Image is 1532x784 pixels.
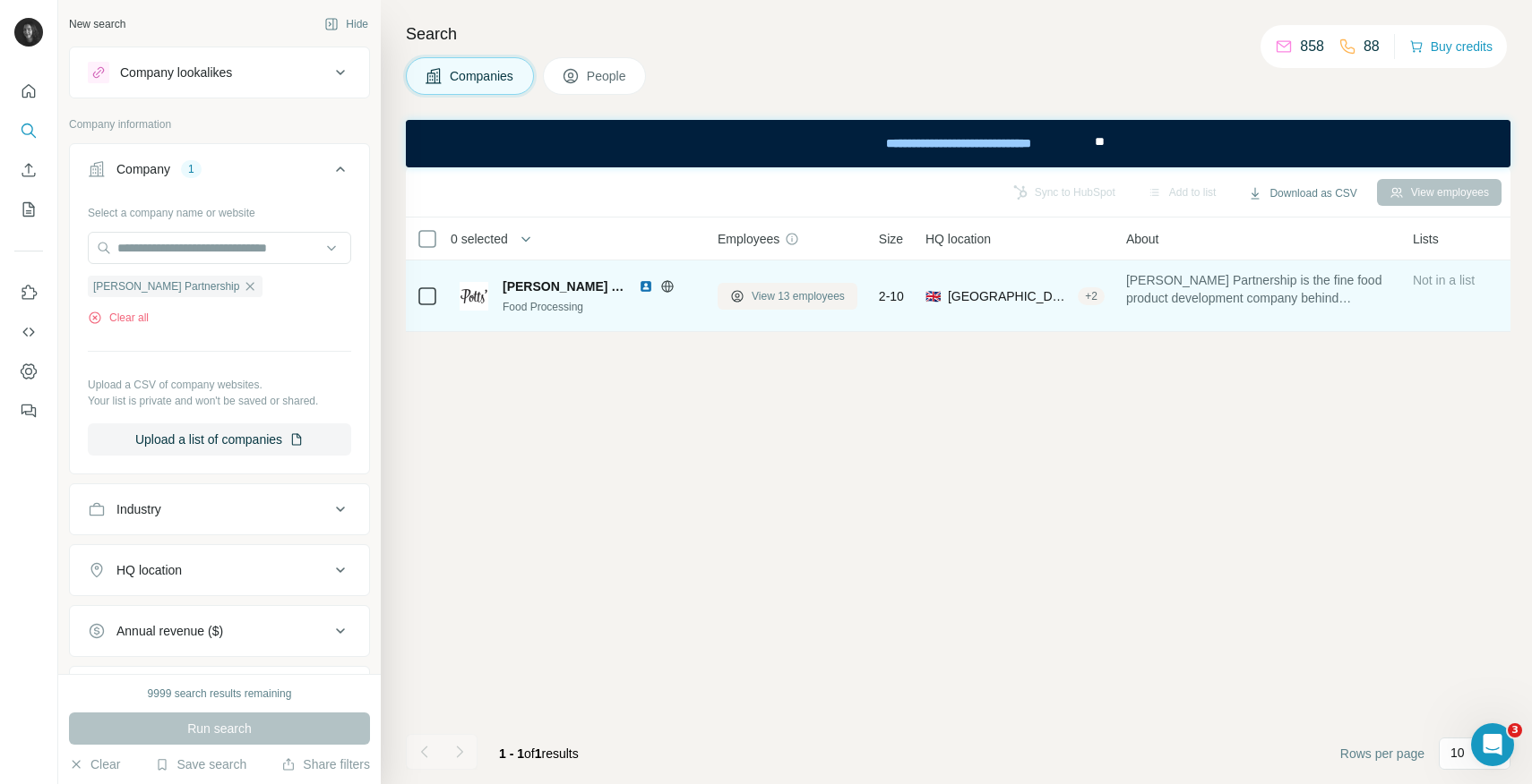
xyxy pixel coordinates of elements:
span: Lists [1413,230,1439,248]
div: Food Processing [503,299,696,315]
img: Avatar [14,18,43,47]
button: Enrich CSV [14,154,43,186]
button: Company lookalikes [70,51,369,94]
p: Company information [69,116,370,132]
button: Search [14,115,43,147]
span: [PERSON_NAME] Partnership is the fine food product development company behind [PERSON_NAME] own l... [1126,271,1391,307]
button: Upload a list of companies [88,423,351,456]
button: Use Surfe on LinkedIn [14,277,43,309]
span: 1 - 1 [499,746,524,761]
p: 10 [1450,744,1465,762]
div: HQ location [116,561,182,579]
span: Companies [450,67,515,85]
span: 🇬🇧 [925,287,941,305]
div: + 2 [1078,288,1105,304]
button: Download as CSV [1235,180,1369,207]
span: Size [879,230,903,248]
span: 1 [535,746,542,761]
button: Hide [312,11,381,38]
div: New search [69,16,125,32]
div: Annual revenue ($) [116,622,223,640]
button: Share filters [281,755,370,773]
span: results [499,746,579,761]
button: Annual revenue ($) [70,609,369,652]
span: 2-10 [879,287,904,305]
span: [PERSON_NAME] Partnership [503,277,630,295]
iframe: Banner [406,120,1510,167]
button: Buy credits [1409,34,1493,59]
div: Industry [116,500,161,518]
button: My lists [14,193,43,226]
span: Not in a list [1413,273,1475,287]
p: 858 [1300,36,1324,57]
button: Dashboard [14,355,43,388]
span: [PERSON_NAME] Partnership [93,278,239,294]
button: Feedback [14,395,43,427]
h4: Search [406,21,1510,47]
div: 9999 search results remaining [148,686,292,702]
span: HQ location [925,230,991,248]
span: of [524,746,535,761]
span: 3 [1508,723,1522,737]
img: Logo of Potts Partnership [460,282,488,311]
span: Rows per page [1340,745,1424,763]
span: 0 selected [451,230,508,248]
button: Clear all [88,310,149,326]
p: Your list is private and won't be saved or shared. [88,393,351,409]
span: [GEOGRAPHIC_DATA], [GEOGRAPHIC_DATA], [GEOGRAPHIC_DATA] [948,287,1071,305]
button: Industry [70,488,369,531]
span: People [587,67,628,85]
button: Company1 [70,148,369,198]
div: Company lookalikes [120,64,232,81]
button: Save search [155,755,246,773]
button: Use Surfe API [14,316,43,348]
div: Select a company name or website [88,198,351,221]
span: View 13 employees [752,288,845,304]
p: 88 [1364,36,1380,57]
button: View 13 employees [718,283,857,310]
div: 1 [181,161,202,177]
button: Quick start [14,75,43,107]
iframe: Intercom live chat [1471,723,1514,766]
button: Clear [69,755,120,773]
span: Employees [718,230,779,248]
p: Upload a CSV of company websites. [88,377,351,393]
button: HQ location [70,549,369,592]
div: Company [116,160,170,178]
button: Employees (size) [70,670,369,713]
img: LinkedIn logo [639,279,653,294]
span: About [1126,230,1159,248]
